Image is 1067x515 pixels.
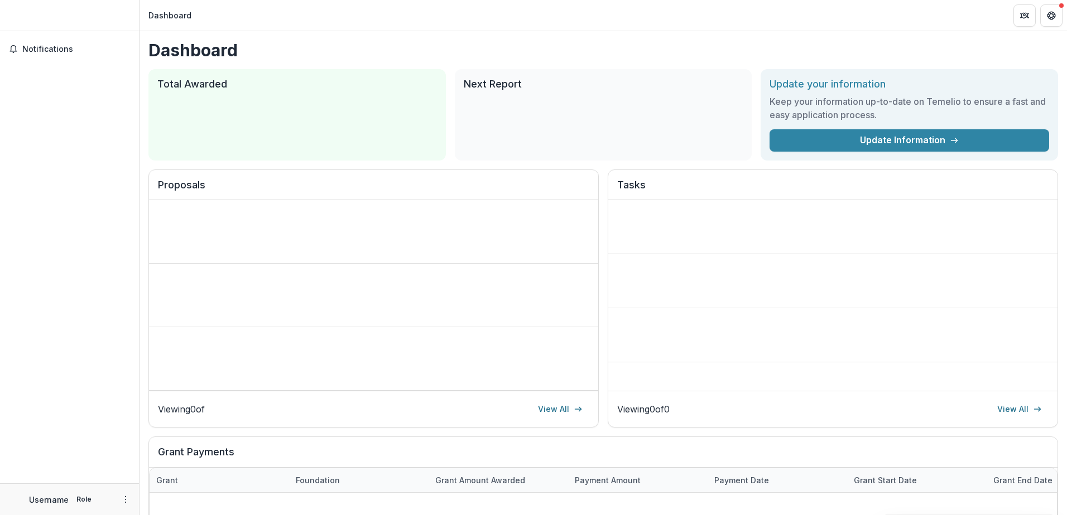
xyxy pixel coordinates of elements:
a: Update Information [770,129,1049,152]
nav: breadcrumb [144,7,196,23]
h2: Next Report [464,78,743,90]
h3: Keep your information up-to-date on Temelio to ensure a fast and easy application process. [770,95,1049,122]
span: Notifications [22,45,130,54]
h2: Total Awarded [157,78,437,90]
button: Get Help [1040,4,1063,27]
p: Viewing 0 of [158,402,205,416]
h1: Dashboard [148,40,1058,60]
h2: Update your information [770,78,1049,90]
a: View All [531,400,589,418]
a: View All [991,400,1049,418]
p: Username [29,494,69,506]
button: Partners [1013,4,1036,27]
p: Role [73,494,95,504]
button: More [119,493,132,506]
h2: Proposals [158,179,589,200]
div: Dashboard [148,9,191,21]
button: Notifications [4,40,134,58]
h2: Tasks [617,179,1049,200]
h2: Grant Payments [158,446,1049,467]
p: Viewing 0 of 0 [617,402,670,416]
